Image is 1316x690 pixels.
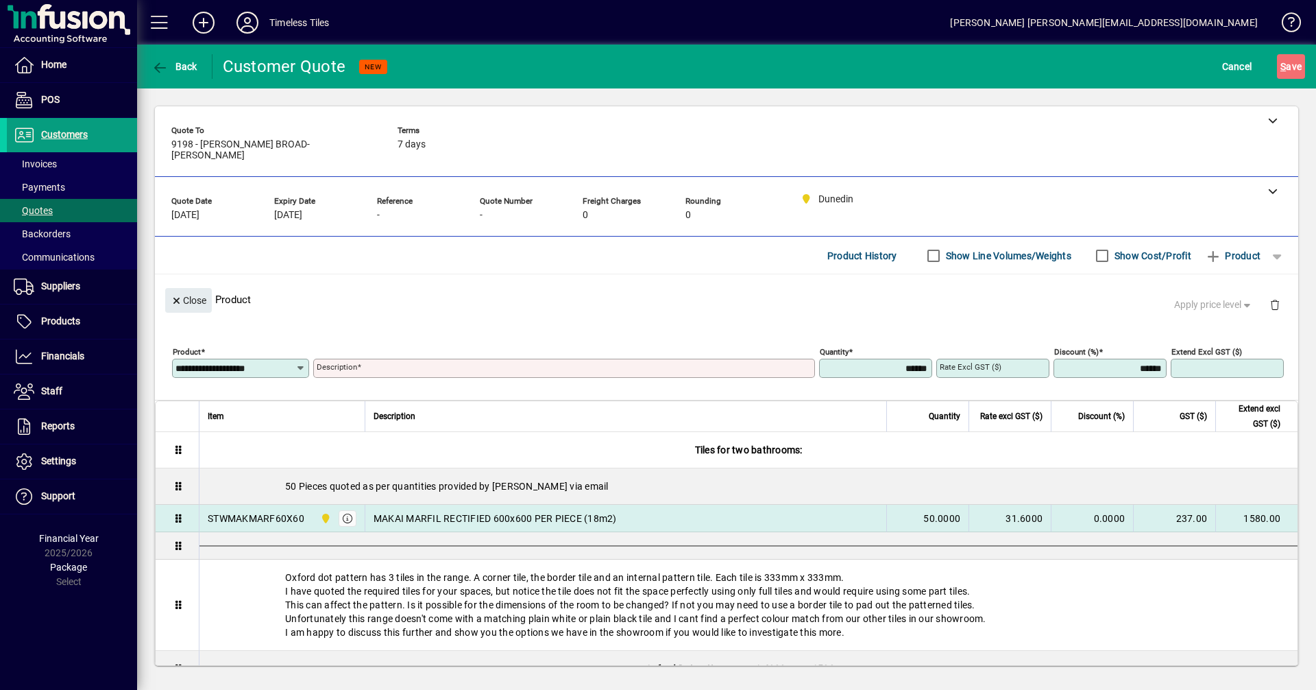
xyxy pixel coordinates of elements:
button: Close [165,288,212,313]
span: [DATE] [171,210,199,221]
td: 0.0000 [1051,505,1133,532]
td: 1580.00 [1215,505,1297,532]
button: Cancel [1219,54,1256,79]
button: Profile [226,10,269,35]
span: Customers [41,129,88,140]
div: Customer Quote [223,56,346,78]
span: Financial Year [39,533,99,544]
app-page-header-button: Back [137,54,212,79]
span: Support [41,490,75,501]
div: Timeless Tiles [269,12,329,34]
div: Tiles for two bathrooms: [199,432,1297,468]
button: Product History [822,243,903,268]
span: NEW [365,62,382,71]
span: Rate excl GST ($) [980,409,1043,424]
button: Apply price level [1169,293,1259,318]
a: Quotes [7,199,137,222]
span: Financials [41,350,84,361]
span: Settings [41,455,76,466]
span: S [1280,61,1286,72]
span: Quotes [14,205,53,216]
span: Quantity [929,409,960,424]
span: 9198 - [PERSON_NAME] BROAD-[PERSON_NAME] [171,139,377,161]
span: 50.0000 [923,512,960,525]
mat-label: Product [173,347,201,357]
span: Back [151,61,197,72]
a: Home [7,48,137,82]
span: Suppliers [41,281,80,292]
span: - [377,210,380,221]
div: 31.6000 [977,512,1043,525]
a: Settings [7,444,137,479]
mat-label: Description [317,362,357,372]
div: Oxford dot pattern has 3 tiles in the range. A corner tile, the border tile and an internal patte... [199,560,1297,650]
span: Reports [41,420,75,431]
span: Discount (%) [1078,409,1125,424]
a: Payments [7,176,137,199]
span: Product History [827,245,897,267]
span: Apply price level [1174,298,1254,312]
span: Description [374,409,415,424]
a: Suppliers [7,270,137,304]
div: Product [155,274,1298,324]
span: Extend excl GST ($) [1224,401,1280,431]
button: Delete [1258,288,1291,321]
span: Communications [14,252,95,263]
span: POS [41,94,60,105]
span: 0 [685,210,691,221]
mat-label: Extend excl GST ($) [1171,347,1242,357]
button: Add [182,10,226,35]
div: [PERSON_NAME] [PERSON_NAME][EMAIL_ADDRESS][DOMAIN_NAME] [950,12,1258,34]
span: Home [41,59,66,70]
label: Show Line Volumes/Weights [943,249,1071,263]
span: 0 [583,210,588,221]
a: Knowledge Base [1271,3,1299,47]
span: Backorders [14,228,71,239]
a: Support [7,479,137,514]
span: Dunedin [317,511,332,526]
span: GST ($) [1180,409,1207,424]
a: Products [7,305,137,339]
mat-label: Quantity [820,347,849,357]
a: Invoices [7,152,137,176]
span: - [480,210,483,221]
span: Close [171,289,206,312]
span: Products [41,316,80,326]
span: MAKAI MARFIL RECTIFIED 600x600 PER PIECE (18m2) [374,512,617,525]
app-page-header-button: Delete [1258,298,1291,311]
span: 7 days [398,139,426,150]
a: POS [7,83,137,117]
mat-label: Rate excl GST ($) [940,362,1001,372]
td: 237.00 [1133,505,1215,532]
span: Invoices [14,158,57,169]
span: [DATE] [274,210,302,221]
div: 50 Pieces quoted as per quantities provided by [PERSON_NAME] via email [199,468,1297,504]
button: Save [1277,54,1305,79]
a: Reports [7,409,137,444]
mat-label: Discount (%) [1054,347,1099,357]
span: ave [1280,56,1302,78]
a: Communications [7,246,137,269]
span: Package [50,562,87,573]
span: Payments [14,182,65,193]
a: Backorders [7,222,137,246]
span: Cancel [1222,56,1252,78]
label: Show Cost/Profit [1112,249,1191,263]
app-page-header-button: Close [162,294,215,306]
a: Staff [7,374,137,409]
div: STWMAKMARF60X60 [208,512,304,525]
button: Back [148,54,201,79]
span: Item [208,409,224,424]
a: Financials [7,340,137,374]
span: Staff [41,385,62,396]
div: Oxford Dot pattern: area 1 4800mm x 1500mm [199,651,1297,687]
